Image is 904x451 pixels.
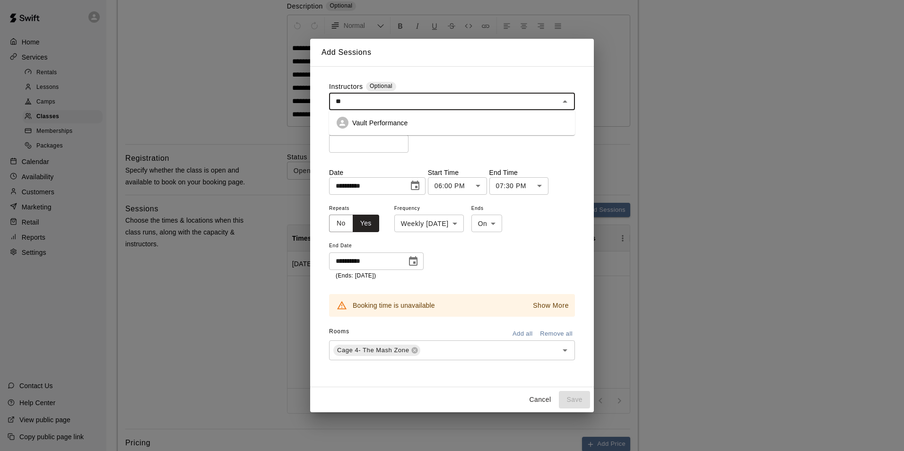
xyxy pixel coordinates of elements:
[329,328,349,335] span: Rooms
[333,346,413,355] span: Cage 4- The Mash Zone
[370,83,392,89] span: Optional
[533,301,569,311] p: Show More
[489,177,548,195] div: 07:30 PM
[352,118,408,128] p: Vault Performance
[428,177,487,195] div: 06:00 PM
[428,168,487,177] p: Start Time
[329,168,426,177] p: Date
[329,202,387,215] span: Repeats
[525,391,555,408] button: Cancel
[394,215,464,232] div: Weekly [DATE]
[333,345,420,356] div: Cage 4- The Mash Zone
[558,95,572,108] button: Close
[329,82,363,93] label: Instructors
[353,215,379,232] button: Yes
[310,39,594,66] h2: Add Sessions
[507,327,538,341] button: Add all
[471,215,503,232] div: On
[353,297,435,314] div: Booking time is unavailable
[471,202,503,215] span: Ends
[558,344,572,357] button: Open
[404,252,423,271] button: Choose date, selected date is Nov 21, 2025
[329,215,353,232] button: No
[538,327,575,341] button: Remove all
[530,299,571,312] button: Show More
[489,168,548,177] p: End Time
[329,215,379,232] div: outlined button group
[406,176,425,195] button: Choose date, selected date is Sep 12, 2025
[336,271,417,281] p: (Ends: [DATE])
[394,202,464,215] span: Frequency
[329,240,424,252] span: End Date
